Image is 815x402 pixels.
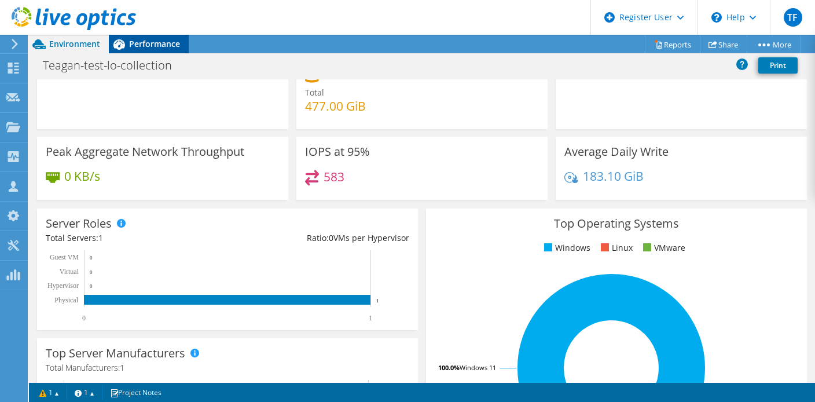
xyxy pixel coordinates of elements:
a: More [747,35,801,53]
div: Ratio: VMs per Hypervisor [227,232,409,244]
tspan: Windows 11 [460,363,496,372]
span: 1 [120,362,124,373]
h4: 183.10 GiB [583,170,644,182]
h3: Top Server Manufacturers [46,347,185,360]
tspan: 100.0% [438,363,460,372]
svg: \n [711,12,722,23]
h4: Total Manufacturers: [46,361,409,374]
h3: Average Daily Write [564,145,669,158]
li: VMware [640,242,685,254]
text: 0 [90,255,93,261]
text: Guest VM [50,253,79,261]
div: Total Servers: [46,232,227,244]
h4: 583 [324,170,344,183]
a: Project Notes [102,385,170,400]
span: Performance [129,38,180,49]
a: 1 [31,385,67,400]
span: TF [784,8,802,27]
text: 1 [369,314,372,322]
h4: 238.00 GiB [398,68,458,81]
li: Windows [541,242,590,254]
a: 1 [67,385,102,400]
text: 0 [90,269,93,275]
span: Environment [49,38,100,49]
h1: Teagan-test-lo-collection [38,59,190,72]
span: Total [305,87,324,98]
h3: Peak Aggregate Network Throughput [46,145,244,158]
h4: 477.00 GiB [305,100,366,112]
text: Physical [54,296,78,304]
li: Linux [598,242,633,254]
a: Share [700,35,747,53]
text: Hypervisor [47,282,79,290]
a: Print [758,57,798,74]
h3: Server Roles [46,217,112,230]
a: Reports [645,35,700,53]
h3: IOPS at 95% [305,145,370,158]
text: Virtual [60,268,79,276]
span: 0 [329,232,333,243]
h3: Top Operating Systems [435,217,798,230]
text: 0 [90,283,93,289]
span: 1 [98,232,103,243]
h4: 0 KB/s [64,170,100,182]
text: 1 [376,298,379,304]
h4: 239.00 GiB [324,68,384,81]
text: 0 [82,314,86,322]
